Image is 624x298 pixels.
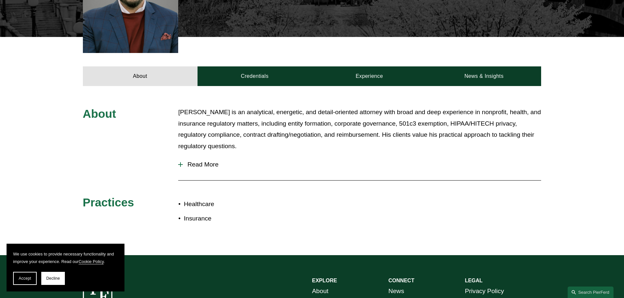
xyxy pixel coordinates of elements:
p: [PERSON_NAME] is an analytical, energetic, and detail-oriented attorney with broad and deep exper... [178,107,541,152]
button: Accept [13,272,37,285]
a: About [83,66,198,86]
a: News & Insights [426,66,541,86]
p: Healthcare [184,199,312,210]
section: Cookie banner [7,244,124,291]
strong: LEGAL [465,278,482,283]
span: Read More [183,161,541,168]
span: About [83,107,116,120]
a: Experience [312,66,427,86]
button: Read More [178,156,541,173]
a: Privacy Policy [465,286,504,297]
span: Accept [19,276,31,281]
p: Insurance [184,213,312,224]
a: Search this site [568,287,614,298]
span: Decline [46,276,60,281]
a: About [312,286,329,297]
button: Decline [41,272,65,285]
a: Cookie Policy [79,259,104,264]
strong: CONNECT [388,278,414,283]
span: Practices [83,196,134,209]
strong: EXPLORE [312,278,337,283]
a: News [388,286,404,297]
p: We use cookies to provide necessary functionality and improve your experience. Read our . [13,250,118,265]
a: Credentials [198,66,312,86]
